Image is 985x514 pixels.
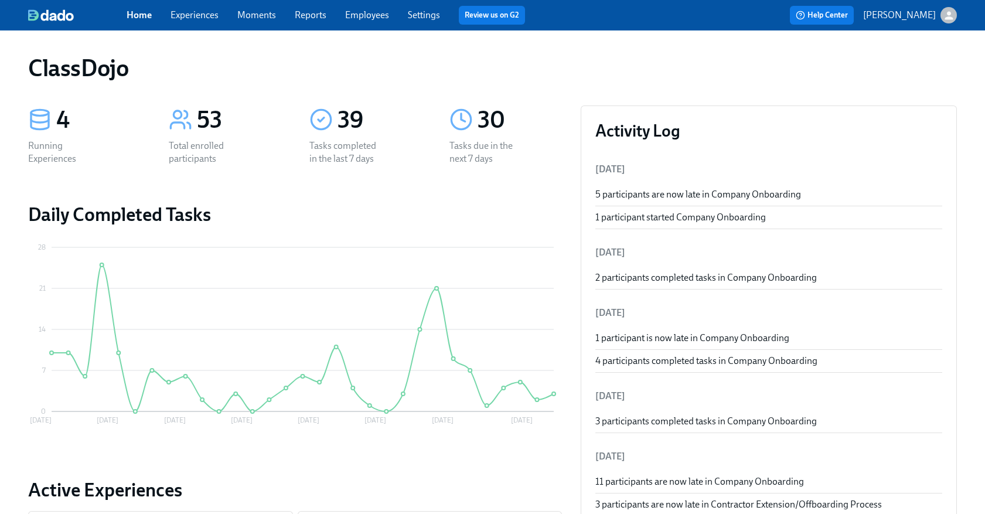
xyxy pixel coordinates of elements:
[345,9,389,21] a: Employees
[28,203,562,226] h2: Daily Completed Tasks
[595,211,942,224] div: 1 participant started Company Onboarding
[478,105,562,135] div: 30
[41,407,46,416] tspan: 0
[595,188,942,201] div: 5 participants are now late in Company Onboarding
[595,475,942,488] div: 11 participants are now late in Company Onboarding
[595,299,942,327] li: [DATE]
[595,498,942,511] div: 3 participants are now late in Contractor Extension/Offboarding Process
[459,6,525,25] button: Review us on G2
[39,284,46,292] tspan: 21
[595,382,942,410] li: [DATE]
[595,164,625,175] span: [DATE]
[408,9,440,21] a: Settings
[364,416,386,424] tspan: [DATE]
[28,9,127,21] a: dado
[298,416,319,424] tspan: [DATE]
[39,325,46,333] tspan: 14
[595,332,942,345] div: 1 participant is now late in Company Onboarding
[237,9,276,21] a: Moments
[595,415,942,428] div: 3 participants completed tasks in Company Onboarding
[169,139,244,165] div: Total enrolled participants
[28,478,562,502] a: Active Experiences
[97,416,118,424] tspan: [DATE]
[38,243,46,251] tspan: 28
[595,442,942,471] li: [DATE]
[28,139,103,165] div: Running Experiences
[595,120,942,141] h3: Activity Log
[595,239,942,267] li: [DATE]
[595,355,942,367] div: 4 participants completed tasks in Company Onboarding
[56,105,141,135] div: 4
[127,9,152,21] a: Home
[796,9,848,21] span: Help Center
[449,139,524,165] div: Tasks due in the next 7 days
[171,9,219,21] a: Experiences
[863,7,957,23] button: [PERSON_NAME]
[231,416,253,424] tspan: [DATE]
[164,416,186,424] tspan: [DATE]
[295,9,326,21] a: Reports
[30,416,52,424] tspan: [DATE]
[432,416,454,424] tspan: [DATE]
[28,54,128,82] h1: ClassDojo
[465,9,519,21] a: Review us on G2
[338,105,422,135] div: 39
[863,9,936,22] p: [PERSON_NAME]
[42,366,46,375] tspan: 7
[511,416,533,424] tspan: [DATE]
[197,105,281,135] div: 53
[28,9,74,21] img: dado
[595,271,942,284] div: 2 participants completed tasks in Company Onboarding
[309,139,384,165] div: Tasks completed in the last 7 days
[790,6,854,25] button: Help Center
